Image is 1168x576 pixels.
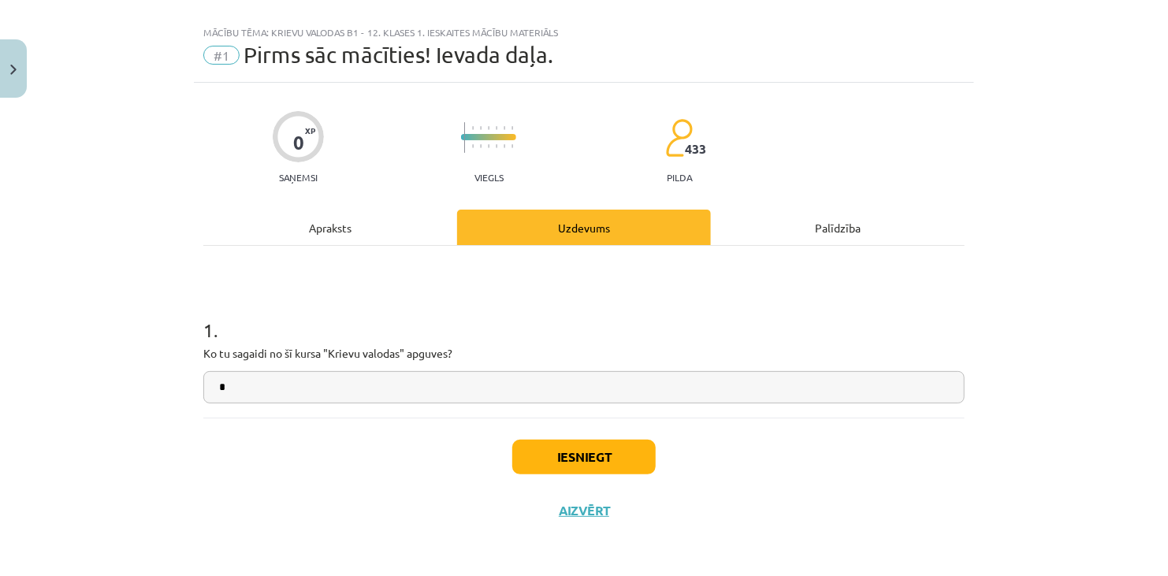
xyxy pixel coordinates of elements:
[472,144,474,148] img: icon-short-line-57e1e144782c952c97e751825c79c345078a6d821885a25fce030b3d8c18986b.svg
[203,345,965,362] p: Ko tu sagaidi no šī kursa "Krievu valodas" apguves?
[711,210,965,245] div: Palīdzība
[496,126,497,130] img: icon-short-line-57e1e144782c952c97e751825c79c345078a6d821885a25fce030b3d8c18986b.svg
[203,210,457,245] div: Apraksts
[203,292,965,340] h1: 1 .
[464,122,466,153] img: icon-long-line-d9ea69661e0d244f92f715978eff75569469978d946b2353a9bb055b3ed8787d.svg
[305,126,315,135] span: XP
[457,210,711,245] div: Uzdevums
[667,172,692,183] p: pilda
[480,126,482,130] img: icon-short-line-57e1e144782c952c97e751825c79c345078a6d821885a25fce030b3d8c18986b.svg
[512,440,656,474] button: Iesniegt
[203,46,240,65] span: #1
[203,27,965,38] div: Mācību tēma: Krievu valodas b1 - 12. klases 1. ieskaites mācību materiāls
[488,144,489,148] img: icon-short-line-57e1e144782c952c97e751825c79c345078a6d821885a25fce030b3d8c18986b.svg
[511,144,513,148] img: icon-short-line-57e1e144782c952c97e751825c79c345078a6d821885a25fce030b3d8c18986b.svg
[10,65,17,75] img: icon-close-lesson-0947bae3869378f0d4975bcd49f059093ad1ed9edebbc8119c70593378902aed.svg
[472,126,474,130] img: icon-short-line-57e1e144782c952c97e751825c79c345078a6d821885a25fce030b3d8c18986b.svg
[554,503,614,518] button: Aizvērt
[511,126,513,130] img: icon-short-line-57e1e144782c952c97e751825c79c345078a6d821885a25fce030b3d8c18986b.svg
[665,118,693,158] img: students-c634bb4e5e11cddfef0936a35e636f08e4e9abd3cc4e673bd6f9a4125e45ecb1.svg
[293,132,304,154] div: 0
[504,144,505,148] img: icon-short-line-57e1e144782c952c97e751825c79c345078a6d821885a25fce030b3d8c18986b.svg
[504,126,505,130] img: icon-short-line-57e1e144782c952c97e751825c79c345078a6d821885a25fce030b3d8c18986b.svg
[488,126,489,130] img: icon-short-line-57e1e144782c952c97e751825c79c345078a6d821885a25fce030b3d8c18986b.svg
[474,172,504,183] p: Viegls
[244,42,553,68] span: Pirms sāc mācīties! Ievada daļa.
[496,144,497,148] img: icon-short-line-57e1e144782c952c97e751825c79c345078a6d821885a25fce030b3d8c18986b.svg
[480,144,482,148] img: icon-short-line-57e1e144782c952c97e751825c79c345078a6d821885a25fce030b3d8c18986b.svg
[685,142,706,156] span: 433
[273,172,324,183] p: Saņemsi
